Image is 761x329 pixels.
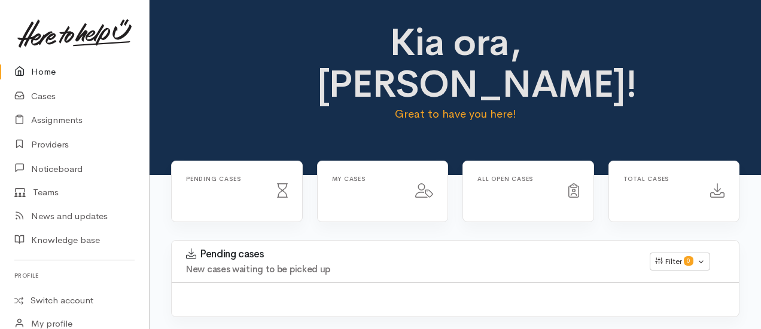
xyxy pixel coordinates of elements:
h1: Kia ora, [PERSON_NAME]! [317,21,594,106]
h6: All Open cases [477,176,554,182]
h4: New cases waiting to be picked up [186,265,635,275]
button: Filter0 [650,253,710,270]
p: Great to have you here! [317,106,594,122]
h6: Pending cases [186,176,263,182]
h3: Pending cases [186,248,635,260]
h6: Profile [14,267,135,284]
h6: Total cases [623,176,696,182]
span: 0 [684,256,693,266]
h6: My cases [332,176,401,182]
